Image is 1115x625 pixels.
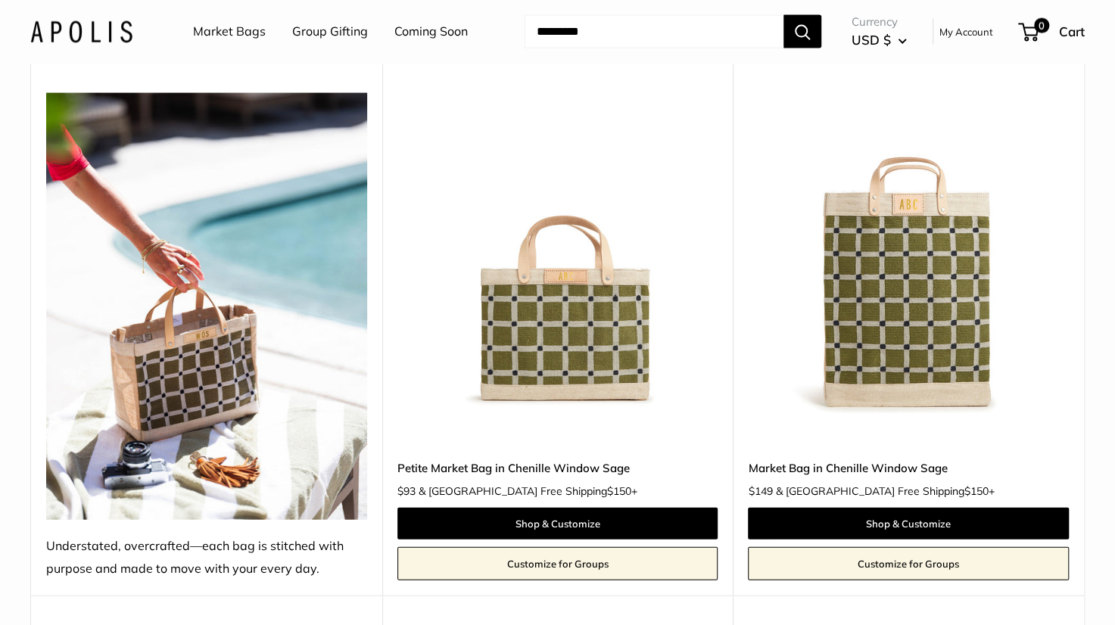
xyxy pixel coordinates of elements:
span: & [GEOGRAPHIC_DATA] Free Shipping + [775,486,994,496]
a: My Account [939,23,993,41]
a: Customize for Groups [397,547,718,580]
img: Apolis [30,20,132,42]
span: 0 [1034,18,1049,33]
span: Currency [852,11,907,33]
span: & [GEOGRAPHIC_DATA] Free Shipping + [419,486,637,496]
a: Market Bags [193,20,266,43]
img: Understated, overcrafted—each bag is stitched with purpose and made to move with your every day. [46,93,367,521]
a: Market Bag in Chenille Window SageMarket Bag in Chenille Window Sage [748,93,1069,414]
img: Market Bag in Chenille Window Sage [748,93,1069,414]
span: $150 [964,484,988,498]
a: Market Bag in Chenille Window Sage [748,459,1069,477]
span: Cart [1059,23,1085,39]
input: Search... [525,15,783,48]
button: USD $ [852,28,907,52]
button: Search [783,15,821,48]
span: $149 [748,484,772,498]
a: Customize for Groups [748,547,1069,580]
a: Shop & Customize [748,508,1069,539]
span: $150 [607,484,631,498]
a: 0 Cart [1020,20,1085,44]
div: Understated, overcrafted—each bag is stitched with purpose and made to move with your every day. [46,535,367,580]
a: Petite Market Bag in Chenille Window SagePetite Market Bag in Chenille Window Sage [397,93,718,414]
span: $93 [397,484,416,498]
a: Petite Market Bag in Chenille Window Sage [397,459,718,477]
img: Petite Market Bag in Chenille Window Sage [397,93,718,414]
a: Group Gifting [292,20,368,43]
a: Shop & Customize [397,508,718,539]
span: USD $ [852,32,891,48]
a: Coming Soon [394,20,468,43]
